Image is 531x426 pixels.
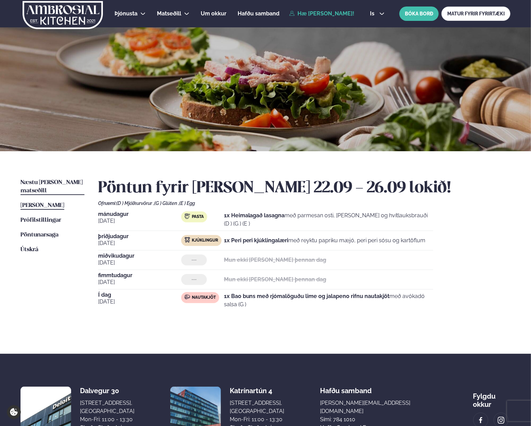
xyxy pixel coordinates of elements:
[98,239,181,247] span: [DATE]
[238,10,279,17] span: Hafðu samband
[399,7,439,21] button: BÓKA BORÐ
[98,253,181,259] span: miðvikudagur
[98,278,181,286] span: [DATE]
[230,399,284,415] div: [STREET_ADDRESS], [GEOGRAPHIC_DATA]
[230,387,284,395] div: Katrínartún 4
[7,405,21,419] a: Cookie settings
[364,11,390,16] button: is
[21,202,64,210] a: [PERSON_NAME]
[191,277,197,282] span: ---
[21,179,84,195] a: Næstu [PERSON_NAME] matseðill
[192,238,218,243] span: Kjúklingur
[224,211,433,228] p: með parmesan osti, [PERSON_NAME] og hvítlauksbrauði (D ) (G ) (E )
[201,10,226,18] a: Um okkur
[185,237,190,243] img: chicken.svg
[22,1,104,29] img: logo
[320,381,372,395] span: Hafðu samband
[98,234,181,239] span: þriðjudagur
[201,10,226,17] span: Um okkur
[238,10,279,18] a: Hafðu samband
[185,214,190,219] img: pasta.svg
[224,257,327,263] strong: Mun ekki [PERSON_NAME] þennan dag
[21,232,58,238] span: Pöntunarsaga
[157,10,181,17] span: Matseðill
[98,292,181,298] span: Í dag
[289,11,354,17] a: Hæ [PERSON_NAME]!
[116,201,154,206] span: (D ) Mjólkurvörur ,
[115,10,137,17] span: Þjónusta
[157,10,181,18] a: Matseðill
[320,399,437,415] a: [PERSON_NAME][EMAIL_ADDRESS][DOMAIN_NAME]
[21,231,58,239] a: Pöntunarsaga
[370,11,376,16] span: is
[98,211,181,217] span: mánudagur
[191,257,197,263] span: ---
[473,387,510,409] div: Fylgdu okkur
[497,416,505,424] img: image alt
[115,10,137,18] a: Þjónusta
[224,292,433,309] p: með avókadó salsa (G )
[224,212,285,219] strong: 1x Heimalagað lasagna
[154,201,179,206] span: (G ) Glúten ,
[224,293,390,299] strong: 1x Bao buns með rjómalöguðu lime og jalapeno rifnu nautakjöt
[21,247,38,253] span: Útskrá
[185,294,190,300] img: beef.svg
[441,7,510,21] a: MATUR FYRIR FYRIRTÆKI
[192,214,204,220] span: Pasta
[224,276,327,283] strong: Mun ekki [PERSON_NAME] þennan dag
[98,179,510,198] h2: Pöntun fyrir [PERSON_NAME] 22.09 - 26.09 lokið!
[224,236,426,245] p: með reyktu papriku mæjó, peri peri sósu og kartöflum
[224,237,289,244] strong: 1x Peri peri kjúklingalæri
[477,416,484,424] img: image alt
[179,201,195,206] span: (E ) Egg
[21,203,64,208] span: [PERSON_NAME]
[192,295,216,300] span: Nautakjöt
[230,415,284,424] div: Mon-Fri: 11:00 - 13:30
[98,217,181,225] span: [DATE]
[80,399,134,415] div: [STREET_ADDRESS], [GEOGRAPHIC_DATA]
[21,246,38,254] a: Útskrá
[21,216,61,224] a: Prófílstillingar
[21,217,61,223] span: Prófílstillingar
[98,298,181,306] span: [DATE]
[98,201,510,206] div: Ofnæmi:
[80,387,134,395] div: Dalvegur 30
[98,259,181,267] span: [DATE]
[320,415,437,424] p: Sími: 784 1010
[98,273,181,278] span: fimmtudagur
[21,180,83,194] span: Næstu [PERSON_NAME] matseðill
[80,415,134,424] div: Mon-Fri: 11:00 - 13:30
